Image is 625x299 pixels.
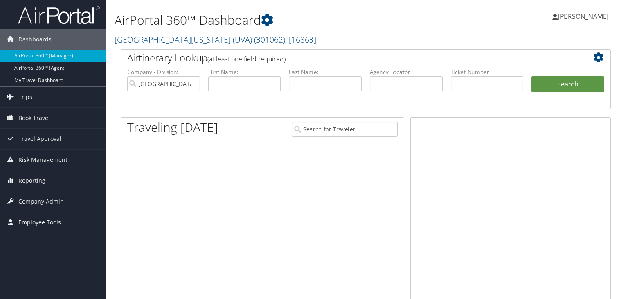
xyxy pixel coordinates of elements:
[127,68,200,76] label: Company - Division:
[18,129,61,149] span: Travel Approval
[254,34,285,45] span: ( 301062 )
[18,108,50,128] span: Book Travel
[18,212,61,233] span: Employee Tools
[18,191,64,212] span: Company Admin
[451,68,524,76] label: Ticket Number:
[289,68,362,76] label: Last Name:
[18,149,67,170] span: Risk Management
[285,34,316,45] span: , [ 16863 ]
[127,51,563,65] h2: Airtinerary Lookup
[18,5,100,25] img: airportal-logo.png
[115,11,450,29] h1: AirPortal 360™ Dashboard
[208,68,281,76] label: First Name:
[115,34,316,45] a: [GEOGRAPHIC_DATA][US_STATE] (UVA)
[18,87,32,107] span: Trips
[552,4,617,29] a: [PERSON_NAME]
[18,29,52,50] span: Dashboards
[558,12,609,21] span: [PERSON_NAME]
[207,54,286,63] span: (at least one field required)
[370,68,443,76] label: Agency Locator:
[18,170,45,191] span: Reporting
[127,119,218,136] h1: Traveling [DATE]
[292,122,398,137] input: Search for Traveler
[531,76,604,93] button: Search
